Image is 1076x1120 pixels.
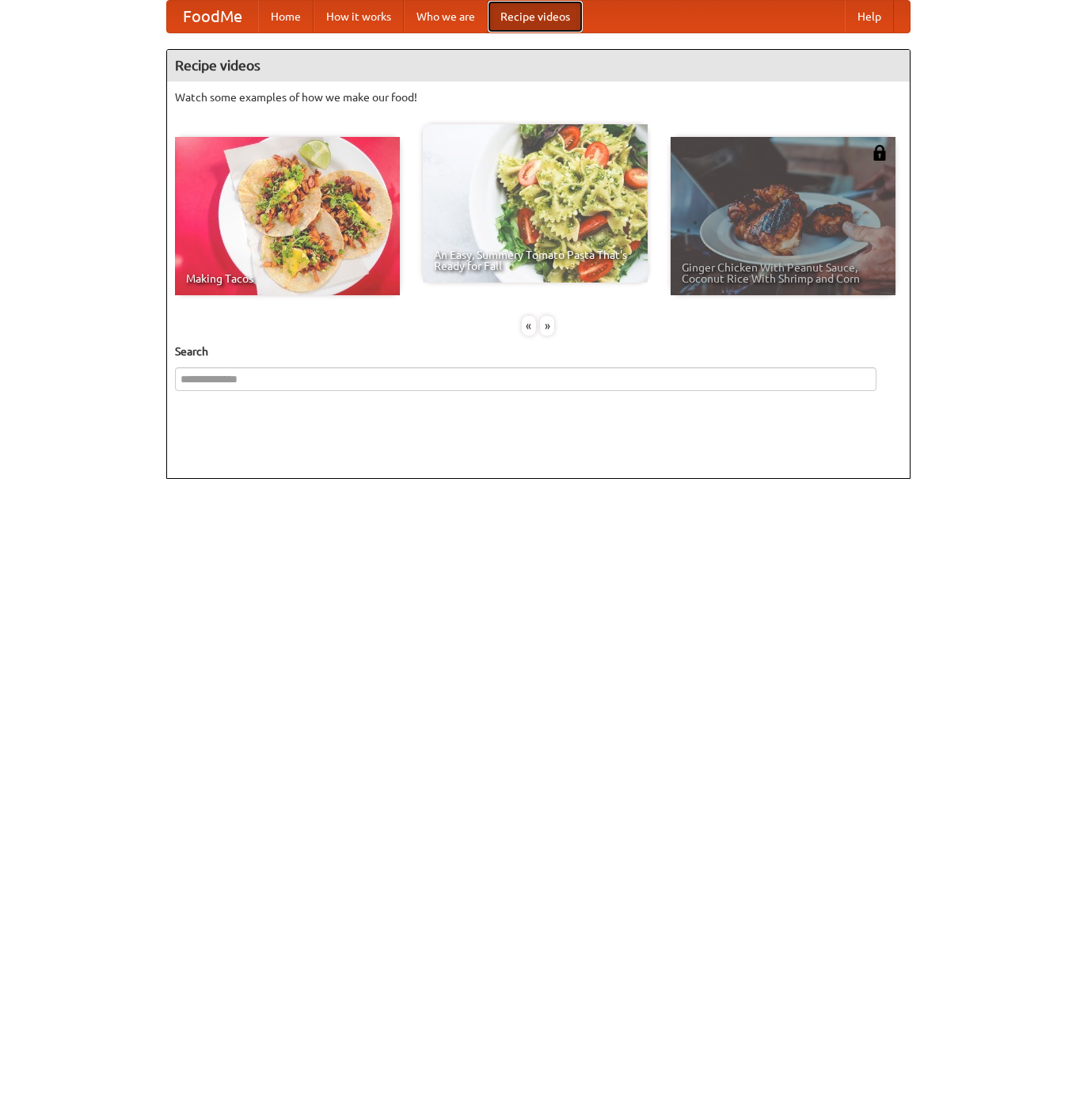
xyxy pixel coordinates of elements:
a: FoodMe [167,1,258,32]
a: Help [845,1,894,32]
div: « [522,316,536,336]
span: An Easy, Summery Tomato Pasta That's Ready for Fall [434,249,637,271]
a: An Easy, Summery Tomato Pasta That's Ready for Fall [423,124,648,283]
a: Home [258,1,314,32]
a: Making Tacos [175,137,400,295]
img: 483408.png [872,145,888,161]
h5: Search [175,344,902,359]
a: How it works [314,1,404,32]
a: Recipe videos [488,1,583,32]
h4: Recipe videos [167,50,910,82]
p: Watch some examples of how we make our food! [175,89,902,105]
span: Making Tacos [186,273,389,284]
a: Who we are [404,1,488,32]
div: » [540,316,554,336]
